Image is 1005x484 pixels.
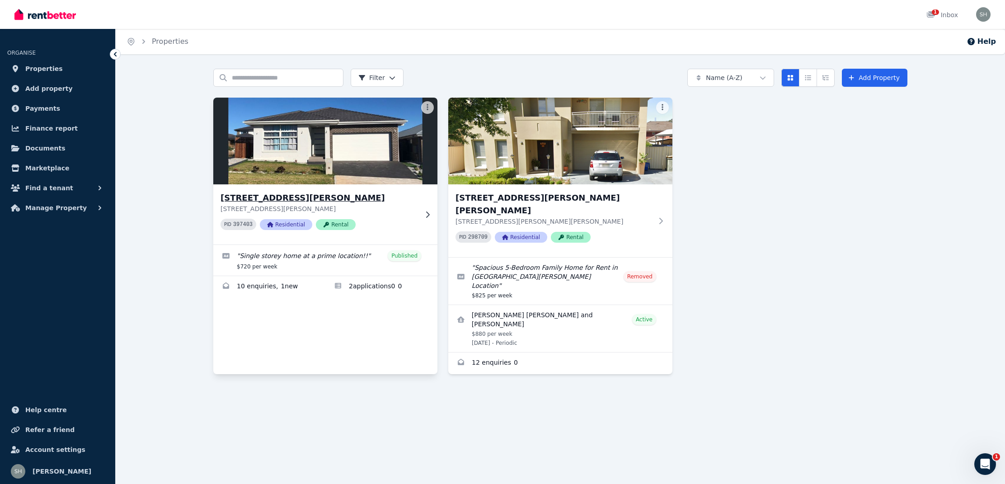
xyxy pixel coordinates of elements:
button: Find a tenant [7,179,108,197]
button: More options [656,101,669,114]
a: Add Property [842,69,907,87]
a: Applications for 9 Rowan St, Oran Park [325,276,437,298]
span: Refer a friend [25,424,75,435]
span: Find a tenant [25,183,73,193]
h3: [STREET_ADDRESS][PERSON_NAME] [221,192,418,204]
a: Marketplace [7,159,108,177]
a: Properties [152,37,188,46]
button: Compact list view [799,69,817,87]
span: 1 [932,9,939,15]
p: [STREET_ADDRESS][PERSON_NAME] [221,204,418,213]
button: Expanded list view [817,69,835,87]
a: Account settings [7,441,108,459]
div: Inbox [926,10,958,19]
a: Enquiries for 52 Mason Drive, Harrington Park [448,352,672,374]
small: PID [459,235,466,240]
span: Add property [25,83,73,94]
span: Name (A-Z) [706,73,742,82]
span: Finance report [25,123,78,134]
button: Card view [781,69,799,87]
span: Marketplace [25,163,69,174]
span: Documents [25,143,66,154]
a: Add property [7,80,108,98]
a: View details for Diodoro david D'elia and Ana D'elia [448,305,672,352]
span: Residential [260,219,312,230]
code: 397403 [233,221,253,228]
a: Finance report [7,119,108,137]
small: PID [224,222,231,227]
a: Payments [7,99,108,117]
img: 9 Rowan St, Oran Park [208,95,443,187]
a: Properties [7,60,108,78]
span: ORGANISE [7,50,36,56]
a: Edit listing: Spacious 5-Bedroom Family Home for Rent in Prime Harrington Park Location [448,258,672,305]
span: Manage Property [25,202,87,213]
span: Rental [316,219,356,230]
button: Help [967,36,996,47]
button: Name (A-Z) [687,69,774,87]
nav: Breadcrumb [116,29,199,54]
span: Account settings [25,444,85,455]
span: Residential [495,232,547,243]
span: 1 [993,453,1000,461]
p: [STREET_ADDRESS][PERSON_NAME][PERSON_NAME] [456,217,653,226]
button: Manage Property [7,199,108,217]
img: YI WANG [976,7,991,22]
h3: [STREET_ADDRESS][PERSON_NAME][PERSON_NAME] [456,192,653,217]
span: Filter [358,73,385,82]
span: Properties [25,63,63,74]
span: [PERSON_NAME] [33,466,91,477]
a: Help centre [7,401,108,419]
a: Refer a friend [7,421,108,439]
a: Edit listing: Single storey home at a prime location!! [213,245,437,276]
a: Documents [7,139,108,157]
img: RentBetter [14,8,76,21]
button: More options [421,101,434,114]
a: 9 Rowan St, Oran Park[STREET_ADDRESS][PERSON_NAME][STREET_ADDRESS][PERSON_NAME]PID 397403Resident... [213,98,437,244]
span: Payments [25,103,60,114]
img: 52 Mason Drive, Harrington Park [448,98,672,184]
button: Filter [351,69,404,87]
span: Help centre [25,404,67,415]
a: Enquiries for 9 Rowan St, Oran Park [213,276,325,298]
iframe: Intercom live chat [974,453,996,475]
div: View options [781,69,835,87]
img: YI WANG [11,464,25,479]
span: Rental [551,232,591,243]
a: 52 Mason Drive, Harrington Park[STREET_ADDRESS][PERSON_NAME][PERSON_NAME][STREET_ADDRESS][PERSON_... [448,98,672,257]
code: 298709 [468,234,488,240]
